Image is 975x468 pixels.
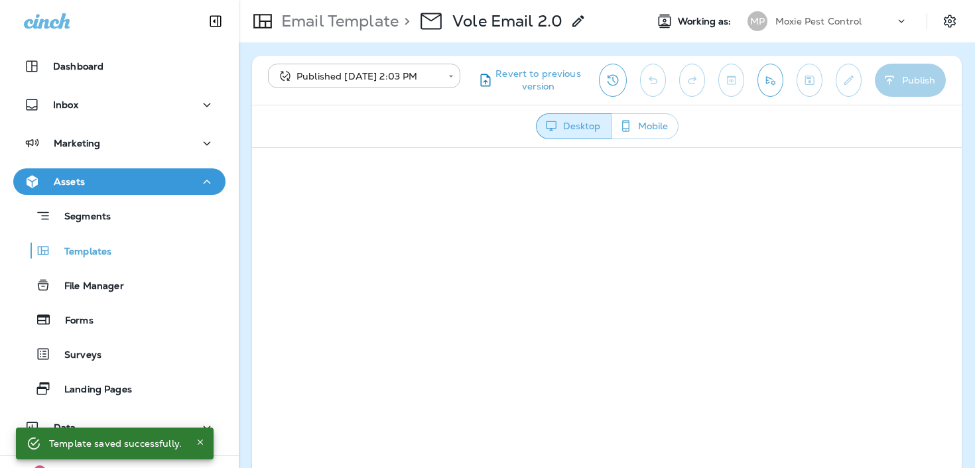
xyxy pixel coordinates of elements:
[192,434,208,450] button: Close
[13,340,226,368] button: Surveys
[678,16,734,27] span: Working as:
[536,113,612,139] button: Desktop
[54,422,76,433] p: Data
[757,64,783,97] button: Send test email
[13,168,226,195] button: Assets
[13,414,226,441] button: Data
[13,375,226,402] button: Landing Pages
[49,432,182,455] div: Template saved successfully.
[51,246,111,259] p: Templates
[277,70,439,83] div: Published [DATE] 2:03 PM
[51,211,111,224] p: Segments
[13,53,226,80] button: Dashboard
[493,68,583,93] span: Revert to previous version
[52,315,94,327] p: Forms
[747,11,767,31] div: MP
[611,113,679,139] button: Mobile
[276,11,399,31] p: Email Template
[51,280,124,293] p: File Manager
[13,306,226,333] button: Forms
[13,91,226,118] button: Inbox
[938,9,962,33] button: Settings
[13,237,226,264] button: Templates
[13,271,226,299] button: File Manager
[51,349,101,362] p: Surveys
[399,11,410,31] p: >
[54,176,85,187] p: Assets
[197,8,234,34] button: Collapse Sidebar
[13,130,226,156] button: Marketing
[599,64,627,97] button: View Changelog
[13,202,226,230] button: Segments
[51,384,132,396] p: Landing Pages
[53,61,103,72] p: Dashboard
[452,11,562,31] p: Vole Email 2.0
[471,64,588,97] button: Revert to previous version
[53,99,78,110] p: Inbox
[54,138,100,148] p: Marketing
[775,16,862,27] p: Moxie Pest Control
